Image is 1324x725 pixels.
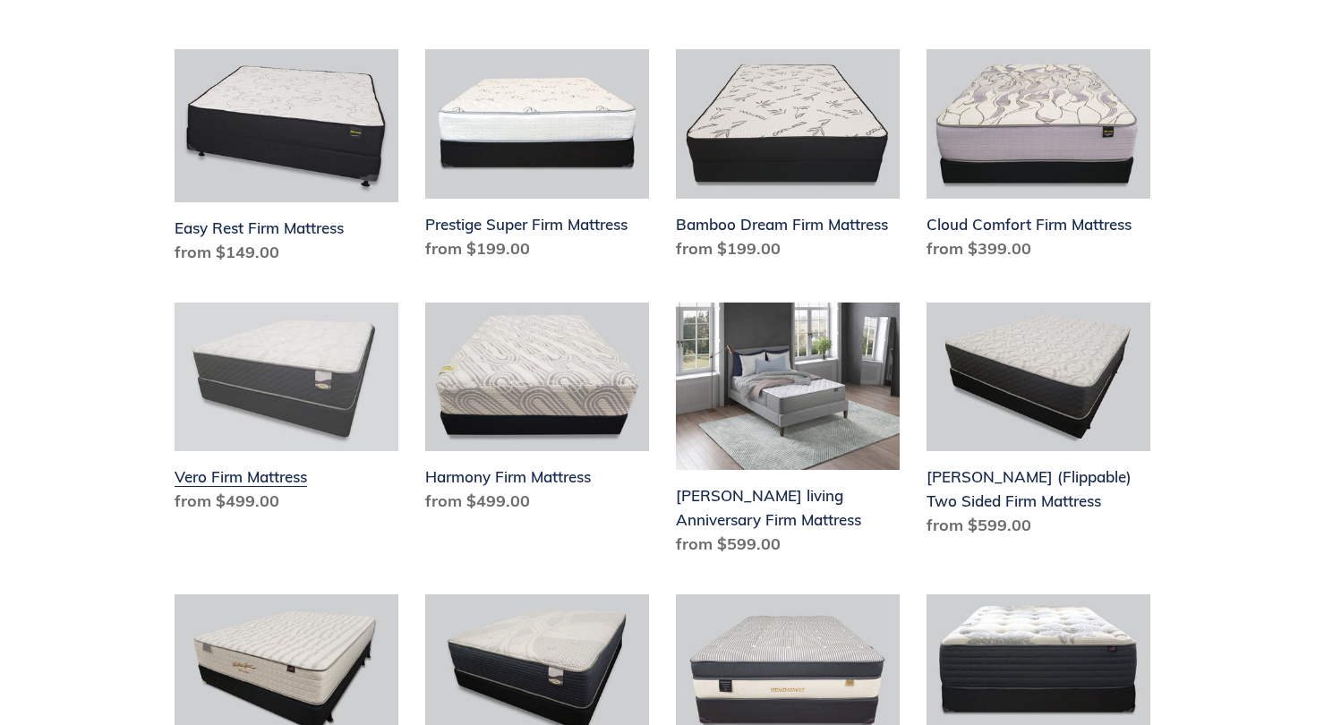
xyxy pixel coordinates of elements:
[927,303,1150,545] a: Del Ray (Flippable) Two Sided Firm Mattress
[175,49,398,271] a: Easy Rest Firm Mattress
[676,49,900,268] a: Bamboo Dream Firm Mattress
[425,303,649,521] a: Harmony Firm Mattress
[927,49,1150,268] a: Cloud Comfort Firm Mattress
[425,49,649,268] a: Prestige Super Firm Mattress
[175,303,398,521] a: Vero Firm Mattress
[676,303,900,564] a: Scott living Anniversary Firm Mattress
